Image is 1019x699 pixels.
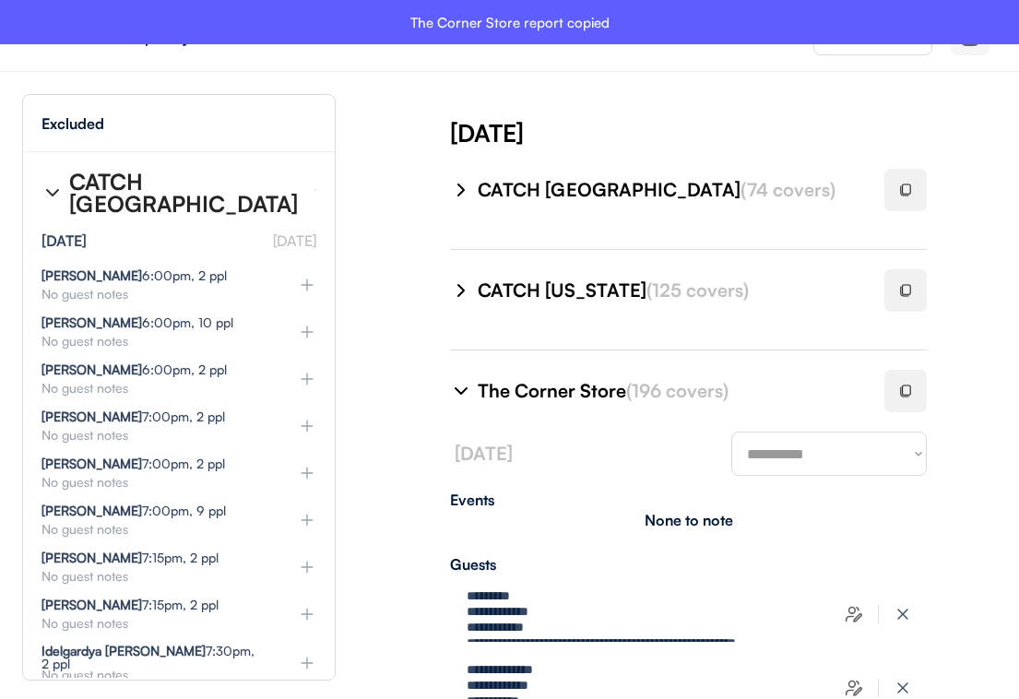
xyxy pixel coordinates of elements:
[41,314,142,330] strong: [PERSON_NAME]
[894,605,912,623] img: x-close%20%283%29.svg
[41,267,142,283] strong: [PERSON_NAME]
[450,492,927,507] div: Events
[450,380,472,402] img: chevron-right%20%281%29.svg
[41,476,268,489] div: No guest notes
[298,558,316,576] img: plus%20%281%29.svg
[894,679,912,697] img: x-close%20%283%29.svg
[41,597,142,612] strong: [PERSON_NAME]
[298,605,316,623] img: plus%20%281%29.svg
[41,598,219,611] div: 7:15pm, 2 ppl
[646,278,749,302] font: (125 covers)
[41,361,142,377] strong: [PERSON_NAME]
[298,511,316,529] img: plus%20%281%29.svg
[41,335,268,348] div: No guest notes
[41,669,268,681] div: No guest notes
[450,279,472,302] img: chevron-right%20%281%29.svg
[69,171,300,215] div: CATCH [GEOGRAPHIC_DATA]
[845,605,863,623] img: users-edit.svg
[741,178,835,201] font: (74 covers)
[455,442,513,465] font: [DATE]
[450,116,1019,149] div: [DATE]
[41,503,142,518] strong: [PERSON_NAME]
[41,457,225,470] div: 7:00pm, 2 ppl
[41,645,265,670] div: 7:30pm, 2 ppl
[41,643,206,658] strong: Idelgardya [PERSON_NAME]
[41,363,227,376] div: 6:00pm, 2 ppl
[450,179,472,201] img: chevron-right%20%281%29.svg
[450,557,927,572] div: Guests
[41,182,64,204] img: chevron-right%20%281%29.svg
[478,177,862,203] div: CATCH [GEOGRAPHIC_DATA]
[41,570,268,583] div: No guest notes
[478,278,862,303] div: CATCH [US_STATE]
[298,654,316,672] img: plus%20%281%29.svg
[645,513,733,527] div: None to note
[41,382,268,395] div: No guest notes
[41,551,219,564] div: 7:15pm, 2 ppl
[41,456,142,471] strong: [PERSON_NAME]
[845,679,863,697] img: users-edit.svg
[41,410,225,423] div: 7:00pm, 2 ppl
[298,417,316,435] img: plus%20%281%29.svg
[41,550,142,565] strong: [PERSON_NAME]
[41,617,268,630] div: No guest notes
[41,409,142,424] strong: [PERSON_NAME]
[41,269,227,282] div: 6:00pm, 2 ppl
[298,370,316,388] img: plus%20%281%29.svg
[298,464,316,482] img: plus%20%281%29.svg
[273,231,316,250] font: [DATE]
[298,323,316,341] img: plus%20%281%29.svg
[41,523,268,536] div: No guest notes
[41,116,104,131] div: Excluded
[478,378,862,404] div: The Corner Store
[41,429,268,442] div: No guest notes
[626,379,729,402] font: (196 covers)
[41,504,226,517] div: 7:00pm, 9 ppl
[298,276,316,294] img: plus%20%281%29.svg
[41,288,268,301] div: No guest notes
[41,316,233,329] div: 6:00pm, 10 ppl
[41,233,87,248] div: [DATE]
